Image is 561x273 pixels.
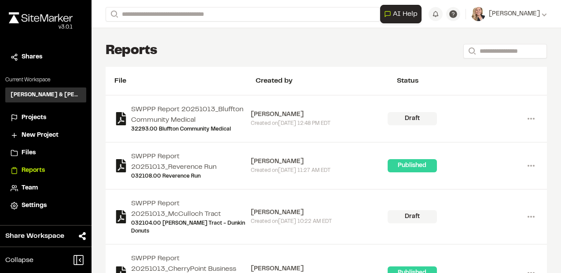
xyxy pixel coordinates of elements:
[11,166,81,175] a: Reports
[131,219,251,235] a: 032104.00 [PERSON_NAME] Tract - Dunkin Donuts
[256,76,397,86] div: Created by
[131,172,251,180] a: 032108.00 Reverence Run
[11,52,81,62] a: Shares
[131,125,251,133] a: 32293.00 Bluffton Community Medical
[5,76,86,84] p: Current Workspace
[106,7,121,22] button: Search
[9,23,73,31] div: Oh geez...please don't...
[114,76,256,86] div: File
[22,183,38,193] span: Team
[251,218,387,226] div: Created on [DATE] 10:22 AM EDT
[22,201,47,211] span: Settings
[380,5,422,23] button: Open AI Assistant
[11,91,81,99] h3: [PERSON_NAME] & [PERSON_NAME] Inc.
[251,120,387,127] div: Created on [DATE] 12:48 PM EDT
[22,113,46,123] span: Projects
[9,12,73,23] img: rebrand.png
[251,208,387,218] div: [PERSON_NAME]
[131,198,251,219] a: SWPPP Report 20251013_McCulloch Tract
[388,112,437,125] div: Draft
[11,131,81,140] a: New Project
[489,9,540,19] span: [PERSON_NAME]
[131,104,251,125] a: SWPPP Report 20251013_Bluffton Community Medical
[388,159,437,172] div: Published
[251,110,387,120] div: [PERSON_NAME]
[471,7,485,21] img: User
[22,166,45,175] span: Reports
[11,201,81,211] a: Settings
[11,113,81,123] a: Projects
[251,167,387,175] div: Created on [DATE] 11:27 AM EDT
[463,44,479,58] button: Search
[11,183,81,193] a: Team
[22,148,36,158] span: Files
[131,151,251,172] a: SWPPP Report 20251013_Reverence Run
[471,7,547,21] button: [PERSON_NAME]
[397,76,538,86] div: Status
[380,5,425,23] div: Open AI Assistant
[22,131,59,140] span: New Project
[388,210,437,223] div: Draft
[22,52,42,62] span: Shares
[251,157,387,167] div: [PERSON_NAME]
[5,255,33,266] span: Collapse
[106,42,158,60] h1: Reports
[11,148,81,158] a: Files
[5,231,64,241] span: Share Workspace
[393,9,418,19] span: AI Help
